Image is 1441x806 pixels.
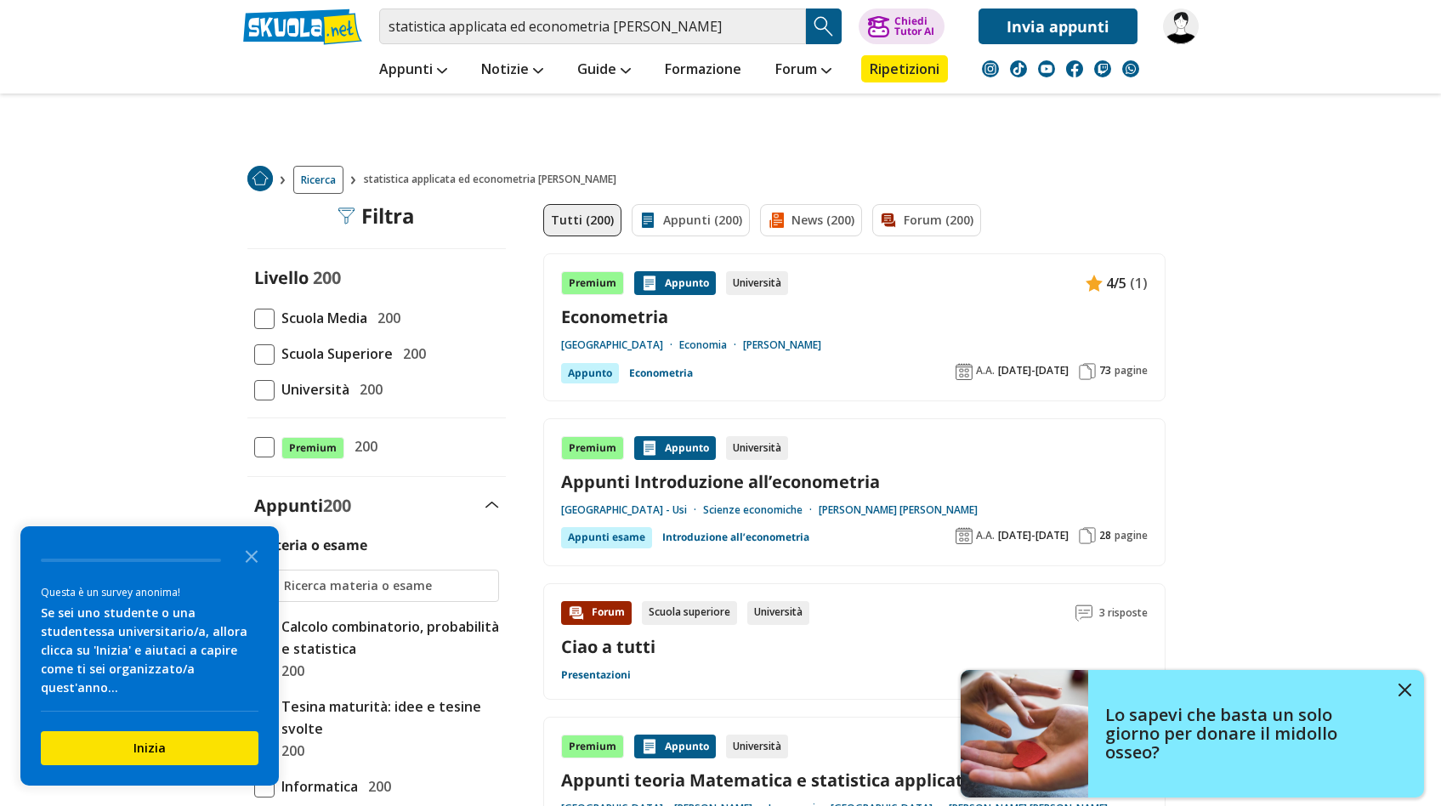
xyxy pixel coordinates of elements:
[641,738,658,755] img: Appunti contenuto
[396,343,426,365] span: 200
[661,55,746,86] a: Formazione
[819,503,978,517] a: [PERSON_NAME] [PERSON_NAME]
[568,604,585,622] img: Forum contenuto
[485,502,499,508] img: Apri e chiudi sezione
[726,436,788,460] div: Università
[275,378,349,400] span: Università
[561,305,1148,328] a: Econometria
[275,695,499,740] span: Tesina maturità: idee e tesine svolte
[561,338,679,352] a: [GEOGRAPHIC_DATA]
[1115,529,1148,542] span: pagine
[254,494,351,517] label: Appunti
[561,271,624,295] div: Premium
[477,55,547,86] a: Notizie
[561,635,655,658] a: Ciao a tutti
[275,616,499,660] span: Calcolo combinatorio, probabilità e statistica
[371,307,400,329] span: 200
[20,526,279,786] div: Survey
[771,55,836,86] a: Forum
[976,529,995,542] span: A.A.
[641,440,658,457] img: Appunti contenuto
[338,204,415,228] div: Filtra
[1079,363,1096,380] img: Pagine
[634,271,716,295] div: Appunto
[1163,9,1199,44] img: ChiaraLilly
[726,735,788,758] div: Università
[235,538,269,572] button: Close the survey
[561,470,1148,493] a: Appunti Introduzione all’econometria
[894,16,934,37] div: Chiedi Tutor AI
[561,436,624,460] div: Premium
[703,503,819,517] a: Scienze economiche
[284,577,491,594] input: Ricerca materia o esame
[956,363,973,380] img: Anno accademico
[361,775,391,797] span: 200
[379,9,806,44] input: Cerca appunti, riassunti o versioni
[561,668,631,682] a: Presentazioni
[543,204,621,236] a: Tutti (200)
[1079,527,1096,544] img: Pagine
[323,494,351,517] span: 200
[1099,364,1111,377] span: 73
[313,266,341,289] span: 200
[1075,604,1092,622] img: Commenti lettura
[254,536,367,554] label: Materia o esame
[768,212,785,229] img: News filtro contenuto
[561,527,652,548] div: Appunti esame
[353,378,383,400] span: 200
[641,275,658,292] img: Appunti contenuto
[634,735,716,758] div: Appunto
[561,769,1148,792] a: Appunti teoria Matematica e statistica applicata
[1106,272,1126,294] span: 4/5
[726,271,788,295] div: Università
[1099,601,1148,625] span: 3 risposte
[880,212,897,229] img: Forum filtro contenuto
[247,166,273,191] img: Home
[806,9,842,44] button: Search Button
[561,503,703,517] a: [GEOGRAPHIC_DATA] - Usi
[41,584,258,600] div: Questa è un survey anonima!
[956,527,973,544] img: Anno accademico
[1115,364,1148,377] span: pagine
[1398,684,1411,696] img: close
[961,670,1424,797] a: Lo sapevi che basta un solo giorno per donare il midollo osseo?
[247,166,273,194] a: Home
[573,55,635,86] a: Guide
[41,604,258,697] div: Se sei uno studente o una studentessa universitario/a, allora clicca su 'Inizia' e aiutaci a capi...
[642,601,737,625] div: Scuola superiore
[281,437,344,459] span: Premium
[1010,60,1027,77] img: tiktok
[629,363,693,383] a: Econometria
[338,207,355,224] img: Filtra filtri mobile
[747,601,809,625] div: Università
[561,601,632,625] div: Forum
[979,9,1137,44] a: Invia appunti
[632,204,750,236] a: Appunti (200)
[275,660,304,682] span: 200
[1086,275,1103,292] img: Appunti contenuto
[998,529,1069,542] span: [DATE]-[DATE]
[254,266,309,289] label: Livello
[639,212,656,229] img: Appunti filtro contenuto
[998,364,1069,377] span: [DATE]-[DATE]
[1099,529,1111,542] span: 28
[275,775,358,797] span: Informatica
[1094,60,1111,77] img: twitch
[861,55,948,82] a: Ripetizioni
[41,731,258,765] button: Inizia
[760,204,862,236] a: News (200)
[561,735,624,758] div: Premium
[275,343,393,365] span: Scuola Superiore
[293,166,343,194] a: Ricerca
[364,166,623,194] span: statistica applicata ed econometria [PERSON_NAME]
[561,363,619,383] div: Appunto
[1038,60,1055,77] img: youtube
[662,527,809,548] a: Introduzione all’econometria
[348,435,377,457] span: 200
[976,364,995,377] span: A.A.
[275,307,367,329] span: Scuola Media
[811,14,837,39] img: Cerca appunti, riassunti o versioni
[743,338,821,352] a: [PERSON_NAME]
[872,204,981,236] a: Forum (200)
